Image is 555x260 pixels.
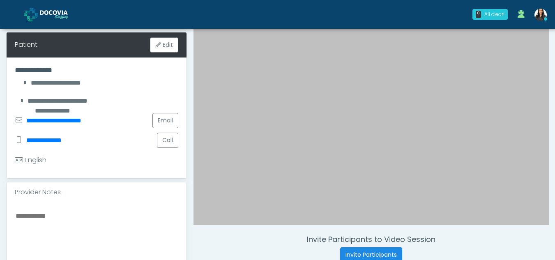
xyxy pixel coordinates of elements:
img: Docovia [40,10,81,18]
div: Provider Notes [7,182,187,202]
img: Viral Patel [534,9,547,21]
button: Call [157,133,178,148]
div: English [15,155,46,165]
h4: Invite Participants to Video Session [193,235,549,244]
a: Email [152,113,178,128]
div: Patient [15,40,37,50]
div: All clear! [484,11,504,18]
div: 0 [476,11,481,18]
button: Open LiveChat chat widget [7,3,31,28]
a: 0 All clear! [467,6,513,23]
button: Edit [150,37,178,53]
a: Docovia [24,1,81,28]
img: Docovia [24,8,38,21]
